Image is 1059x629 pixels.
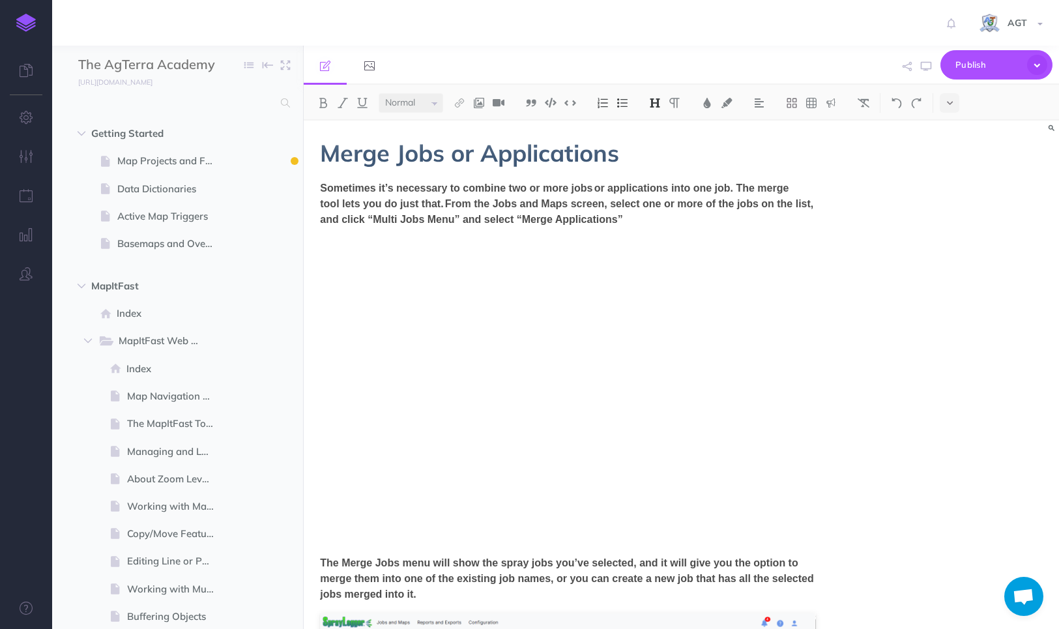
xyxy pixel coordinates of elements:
span: Index [126,361,225,377]
span: Index [117,306,225,321]
span: Getting Started [91,126,209,141]
img: Italic button [337,98,349,108]
span: Sometimes it’s necessary to combine two or more jobs or applications into one job. The merge tool... [320,183,813,225]
small: [URL][DOMAIN_NAME] [78,78,152,87]
img: Bold button [317,98,329,108]
span: Merge Jobs or Applications [320,138,619,168]
span: Working with Map Objects [127,499,225,514]
span: Basemaps and Overlays [117,236,225,252]
img: logo-mark.svg [16,14,36,32]
img: Create table button [805,98,817,108]
img: Clear styles button [858,98,869,108]
a: [URL][DOMAIN_NAME] [52,75,166,88]
span: Data Dictionaries [117,181,225,197]
span: The Merge Jobs menu will show the spray jobs you’ve selected, and it will give you the option to ... [320,557,814,600]
span: Map Projects and Forms [117,153,225,169]
span: About Zoom Levels [127,471,225,487]
img: Redo [910,98,922,108]
img: Undo [891,98,903,108]
img: Callout dropdown menu button [825,98,837,108]
img: Text color button [701,98,713,108]
span: Active Map Triggers [117,209,225,224]
img: Paragraph button [669,98,680,108]
img: Code block button [545,98,557,108]
img: Headings dropdown button [649,98,661,108]
img: iCxL6hB4gPtK36lnwjqkK90dLekSAv8p9JC67nPZ.png [978,12,1001,35]
img: Text background color button [721,98,733,108]
span: AGT [1001,17,1034,29]
img: Ordered list button [597,98,609,108]
img: Add video button [493,98,504,108]
button: Publish [940,50,1052,80]
span: Map Navigation and Imagery [127,388,225,404]
input: Search [78,91,273,115]
a: Open chat [1004,577,1043,616]
img: Link button [454,98,465,108]
span: Editing Line or Polygon Geometry [127,553,225,569]
span: Working with Multiple Objects at Once [127,581,225,597]
img: Inline code button [564,98,576,108]
img: Blockquote button [525,98,537,108]
img: Add image button [473,98,485,108]
span: The MapItFast Top Menu [127,416,225,432]
span: MapItFast Web App [119,333,214,350]
span: Publish [955,55,1021,75]
img: Unordered list button [617,98,628,108]
span: Copy/Move Features [127,526,225,542]
img: Alignment dropdown menu button [753,98,765,108]
span: Managing and Loading Map Projects [127,444,225,460]
img: Underline button [356,98,368,108]
span: Buffering Objects [127,609,225,624]
input: Documentation Name [78,55,231,75]
span: MapItFast [91,278,209,294]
